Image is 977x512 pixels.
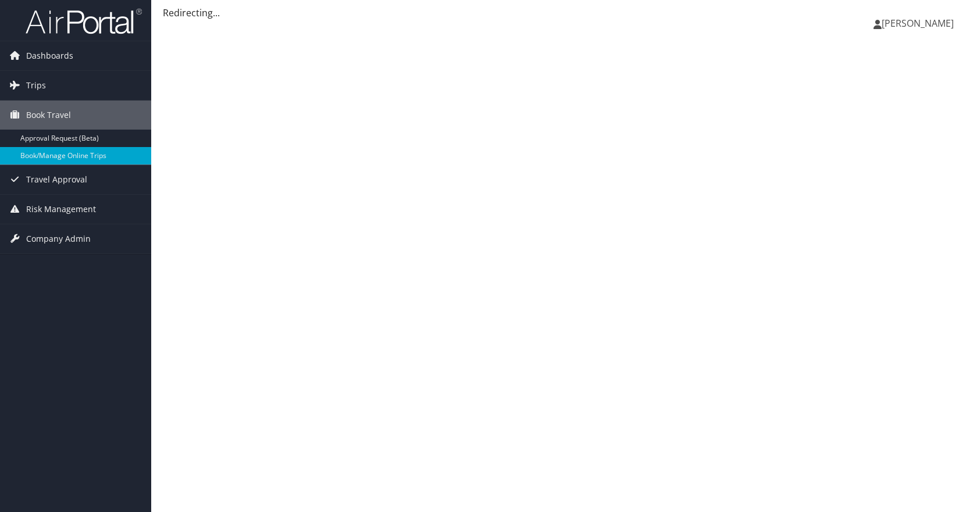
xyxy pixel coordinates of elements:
[26,8,142,35] img: airportal-logo.png
[163,6,965,20] div: Redirecting...
[26,41,73,70] span: Dashboards
[26,71,46,100] span: Trips
[873,6,965,41] a: [PERSON_NAME]
[26,101,71,130] span: Book Travel
[26,165,87,194] span: Travel Approval
[882,17,954,30] span: [PERSON_NAME]
[26,195,96,224] span: Risk Management
[26,224,91,253] span: Company Admin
